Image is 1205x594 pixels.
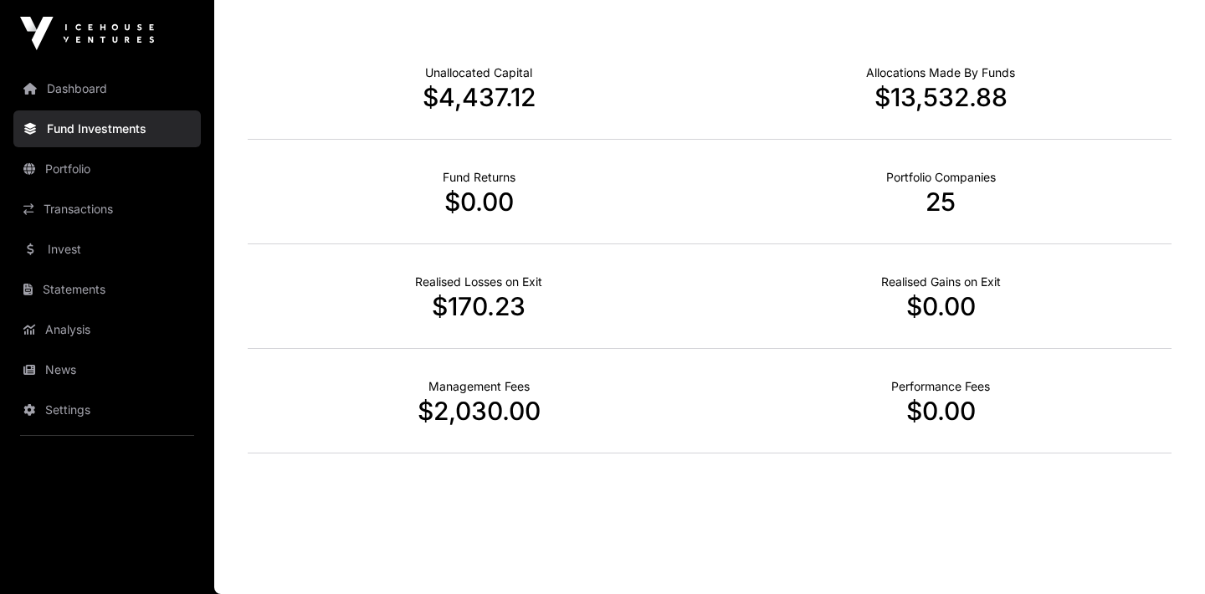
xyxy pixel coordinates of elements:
a: Analysis [13,311,201,348]
p: Fund Performance Fees (Carry) incurred to date [891,378,990,395]
a: Transactions [13,191,201,228]
img: Icehouse Ventures Logo [20,17,154,50]
p: $170.23 [248,291,710,321]
a: Invest [13,231,201,268]
p: Net Realised on Negative Exits [415,274,542,290]
p: $0.00 [248,187,710,217]
a: Portfolio [13,151,201,187]
p: Fund Management Fees incurred to date [428,378,530,395]
p: Realised Returns from Funds [443,169,515,186]
p: $2,030.00 [248,396,710,426]
a: News [13,351,201,388]
p: Number of Companies Deployed Into [886,169,996,186]
p: Net Realised on Positive Exits [881,274,1001,290]
a: Dashboard [13,70,201,107]
a: Fund Investments [13,110,201,147]
p: $4,437.12 [248,82,710,112]
p: $0.00 [710,396,1172,426]
iframe: Chat Widget [1121,514,1205,594]
p: Capital Deployed Into Companies [866,64,1015,81]
a: Statements [13,271,201,308]
p: $0.00 [710,291,1172,321]
p: 25 [710,187,1172,217]
p: Cash not yet allocated [425,64,532,81]
a: Settings [13,392,201,428]
p: $13,532.88 [710,82,1172,112]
